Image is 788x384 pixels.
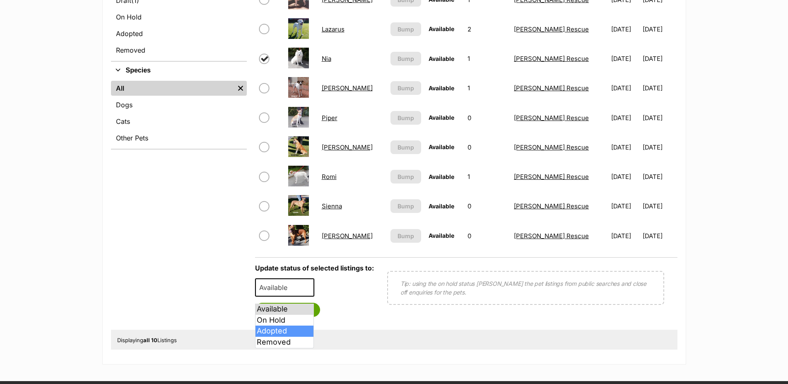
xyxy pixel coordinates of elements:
[390,229,421,243] button: Bump
[400,279,651,297] p: Tip: using the on hold status [PERSON_NAME] the pet listings from public searches and close off e...
[322,143,373,151] a: [PERSON_NAME]
[255,315,314,326] li: On Hold
[429,55,454,62] span: Available
[117,337,177,343] span: Displaying Listings
[111,130,247,145] a: Other Pets
[643,104,677,132] td: [DATE]
[514,143,589,151] a: [PERSON_NAME] Rescue
[255,304,314,315] li: Available
[398,172,414,181] span: Bump
[390,170,421,184] button: Bump
[111,43,247,58] a: Removed
[608,133,642,162] td: [DATE]
[111,79,247,149] div: Species
[429,143,454,150] span: Available
[464,74,510,102] td: 1
[390,81,421,95] button: Bump
[464,104,510,132] td: 0
[111,114,247,129] a: Cats
[608,192,642,220] td: [DATE]
[322,173,337,181] a: Romi
[322,84,373,92] a: [PERSON_NAME]
[429,25,454,32] span: Available
[608,104,642,132] td: [DATE]
[608,44,642,73] td: [DATE]
[429,85,454,92] span: Available
[643,133,677,162] td: [DATE]
[255,303,321,317] button: Save status
[234,81,247,96] a: Remove filter
[608,162,642,191] td: [DATE]
[429,114,454,121] span: Available
[429,203,454,210] span: Available
[398,232,414,240] span: Bump
[464,44,510,73] td: 1
[514,173,589,181] a: [PERSON_NAME] Rescue
[256,282,296,293] span: Available
[398,114,414,122] span: Bump
[255,337,314,348] li: Removed
[255,278,315,297] span: Available
[643,162,677,191] td: [DATE]
[429,232,454,239] span: Available
[514,55,589,63] a: [PERSON_NAME] Rescue
[464,162,510,191] td: 1
[608,222,642,250] td: [DATE]
[111,26,247,41] a: Adopted
[608,15,642,43] td: [DATE]
[111,10,247,24] a: On Hold
[390,140,421,154] button: Bump
[322,114,337,122] a: Piper
[255,326,314,337] li: Adopted
[429,173,454,180] span: Available
[514,114,589,122] a: [PERSON_NAME] Rescue
[255,264,374,272] label: Update status of selected listings to:
[322,202,342,210] a: Sienna
[390,52,421,65] button: Bump
[398,25,414,34] span: Bump
[111,97,247,112] a: Dogs
[643,222,677,250] td: [DATE]
[322,55,331,63] a: Nia
[398,143,414,152] span: Bump
[111,65,247,76] button: Species
[464,15,510,43] td: 2
[390,22,421,36] button: Bump
[643,192,677,220] td: [DATE]
[390,111,421,125] button: Bump
[608,74,642,102] td: [DATE]
[643,44,677,73] td: [DATE]
[398,54,414,63] span: Bump
[464,133,510,162] td: 0
[398,202,414,210] span: Bump
[514,84,589,92] a: [PERSON_NAME] Rescue
[643,15,677,43] td: [DATE]
[464,222,510,250] td: 0
[514,25,589,33] a: [PERSON_NAME] Rescue
[514,202,589,210] a: [PERSON_NAME] Rescue
[143,337,157,343] strong: all 10
[643,74,677,102] td: [DATE]
[322,25,345,33] a: Lazarus
[464,192,510,220] td: 0
[514,232,589,240] a: [PERSON_NAME] Rescue
[322,232,373,240] a: [PERSON_NAME]
[390,199,421,213] button: Bump
[398,84,414,92] span: Bump
[111,81,234,96] a: All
